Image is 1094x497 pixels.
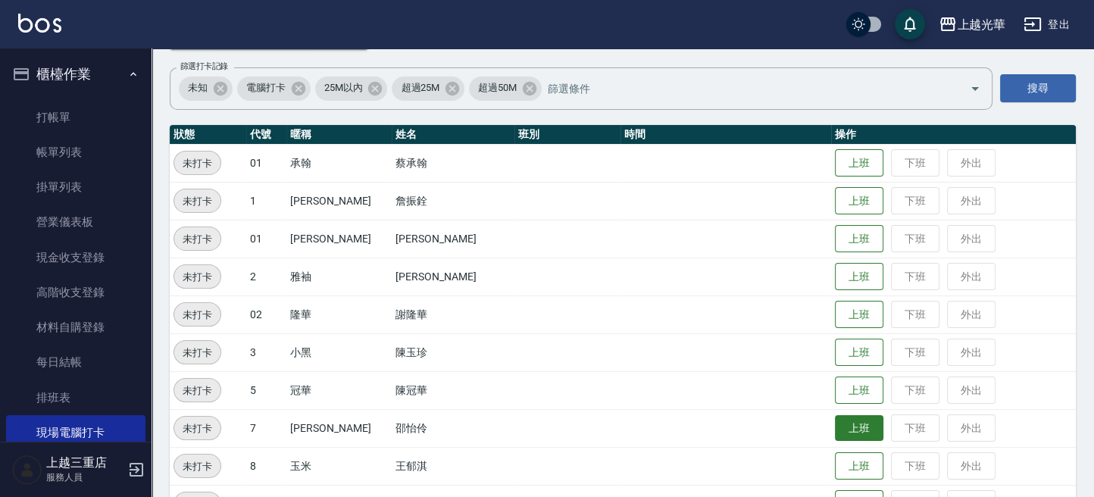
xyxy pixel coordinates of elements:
[835,301,883,329] button: 上班
[835,339,883,367] button: 上班
[179,80,217,95] span: 未知
[6,170,145,205] a: 掛單列表
[831,125,1076,145] th: 操作
[392,409,514,447] td: 邵怡伶
[174,345,220,361] span: 未打卡
[933,9,1011,40] button: 上越光華
[6,345,145,380] a: 每日結帳
[286,182,392,220] td: [PERSON_NAME]
[286,125,392,145] th: 暱稱
[286,333,392,371] td: 小黑
[392,182,514,220] td: 詹振銓
[6,415,145,450] a: 現場電腦打卡
[315,77,388,101] div: 25M以內
[1000,74,1076,102] button: 搜尋
[6,205,145,239] a: 營業儀表板
[286,295,392,333] td: 隆華
[6,55,145,94] button: 櫃檯作業
[835,263,883,291] button: 上班
[246,333,286,371] td: 3
[392,295,514,333] td: 謝隆華
[237,77,311,101] div: 電腦打卡
[246,182,286,220] td: 1
[392,371,514,409] td: 陳冠華
[835,452,883,480] button: 上班
[392,447,514,485] td: 王郁淇
[835,187,883,215] button: 上班
[246,125,286,145] th: 代號
[246,220,286,258] td: 01
[46,470,123,484] p: 服務人員
[12,455,42,485] img: Person
[6,275,145,310] a: 高階收支登錄
[246,144,286,182] td: 01
[6,240,145,275] a: 現金收支登錄
[469,77,542,101] div: 超過50M
[174,231,220,247] span: 未打卡
[237,80,295,95] span: 電腦打卡
[286,220,392,258] td: [PERSON_NAME]
[6,310,145,345] a: 材料自購登錄
[246,409,286,447] td: 7
[957,15,1005,34] div: 上越光華
[246,258,286,295] td: 2
[392,144,514,182] td: 蔡承翰
[392,220,514,258] td: [PERSON_NAME]
[1017,11,1076,39] button: 登出
[315,80,372,95] span: 25M以內
[514,125,620,145] th: 班別
[174,193,220,209] span: 未打卡
[179,77,233,101] div: 未知
[392,80,449,95] span: 超過25M
[174,383,220,399] span: 未打卡
[620,125,831,145] th: 時間
[392,125,514,145] th: 姓名
[246,447,286,485] td: 8
[46,455,123,470] h5: 上越三重店
[392,333,514,371] td: 陳玉珍
[963,77,987,101] button: Open
[286,409,392,447] td: [PERSON_NAME]
[286,447,392,485] td: 玉米
[835,149,883,177] button: 上班
[286,258,392,295] td: 雅袖
[392,77,464,101] div: 超過25M
[6,380,145,415] a: 排班表
[835,377,883,405] button: 上班
[469,80,526,95] span: 超過50M
[246,371,286,409] td: 5
[174,155,220,171] span: 未打卡
[174,420,220,436] span: 未打卡
[246,295,286,333] td: 02
[174,458,220,474] span: 未打卡
[174,269,220,285] span: 未打卡
[180,61,228,72] label: 篩選打卡記錄
[174,307,220,323] span: 未打卡
[835,415,883,442] button: 上班
[835,225,883,253] button: 上班
[6,135,145,170] a: 帳單列表
[18,14,61,33] img: Logo
[392,258,514,295] td: [PERSON_NAME]
[170,125,246,145] th: 狀態
[895,9,925,39] button: save
[286,371,392,409] td: 冠華
[286,144,392,182] td: 承翰
[6,100,145,135] a: 打帳單
[544,75,943,102] input: 篩選條件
